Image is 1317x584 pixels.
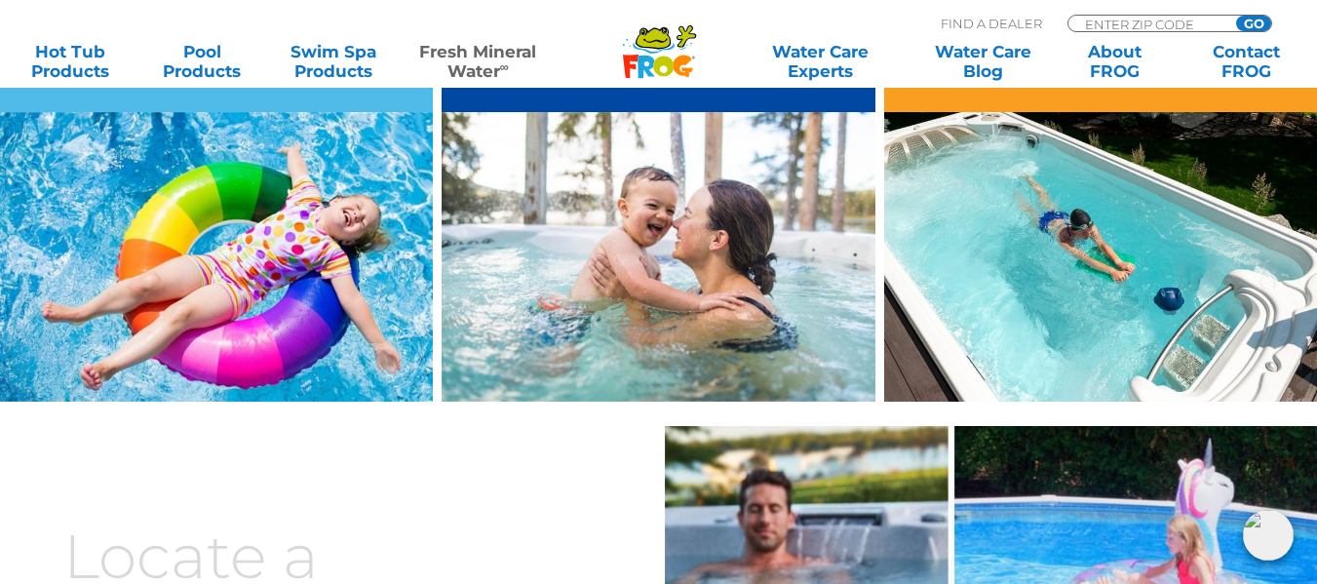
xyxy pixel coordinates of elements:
[884,112,1317,402] img: min-water-image-3
[737,42,903,81] a: Water CareExperts
[442,112,874,402] img: min-water-img-right
[414,42,542,81] a: Fresh MineralWater∞
[941,15,1042,32] p: Find A Dealer
[151,42,253,81] a: PoolProducts
[500,59,509,74] sup: ∞
[19,42,122,81] a: Hot TubProducts
[932,42,1034,81] a: Water CareBlog
[1195,42,1298,81] a: ContactFROG
[283,42,385,81] a: Swim SpaProducts
[1243,510,1294,561] img: openIcon
[1236,16,1271,31] input: GO
[1083,16,1215,32] input: Zip Code Form
[1064,42,1166,81] a: AboutFROG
